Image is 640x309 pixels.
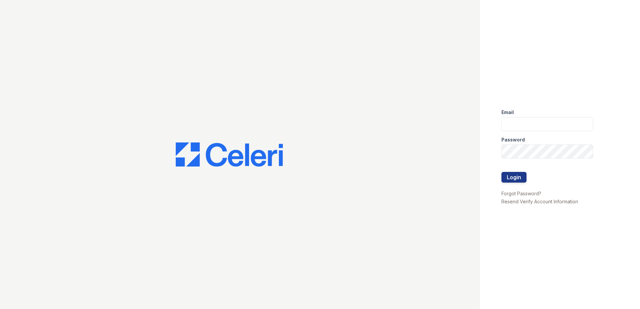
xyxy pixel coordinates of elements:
[501,109,514,116] label: Email
[501,191,541,196] a: Forgot Password?
[501,136,525,143] label: Password
[501,172,527,183] button: Login
[176,142,283,167] img: CE_Logo_Blue-a8612792a0a2168367f1c8372b55b34899dd931a85d93a1a3d3e32e68fde9ad4.png
[501,199,578,204] a: Resend Verify Account Information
